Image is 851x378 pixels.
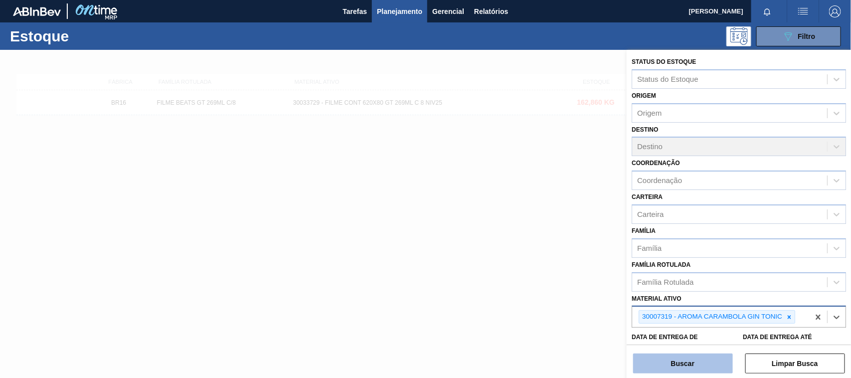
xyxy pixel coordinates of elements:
[632,295,681,302] label: Material ativo
[632,92,656,99] label: Origem
[632,261,690,268] label: Família Rotulada
[474,5,508,17] span: Relatórios
[797,5,809,17] img: userActions
[751,4,783,18] button: Notificações
[637,210,664,218] div: Carteira
[632,334,698,341] label: Data de Entrega de
[632,193,663,200] label: Carteira
[13,7,61,16] img: TNhmsLtSVTkK8tSr43FrP2fwEKptu5GPRR3wAAAABJRU5ErkJggg==
[632,227,656,234] label: Família
[798,32,816,40] span: Filtro
[632,160,680,167] label: Coordenação
[743,334,812,341] label: Data de Entrega até
[637,244,662,252] div: Família
[829,5,841,17] img: Logout
[637,278,693,286] div: Família Rotulada
[432,5,464,17] span: Gerencial
[377,5,422,17] span: Planejamento
[10,30,156,42] h1: Estoque
[632,126,658,133] label: Destino
[639,311,784,323] div: 30007319 - AROMA CARAMBOLA GIN TONIC
[726,26,751,46] div: Pogramando: nenhum usuário selecionado
[637,75,698,83] div: Status do Estoque
[342,5,367,17] span: Tarefas
[632,58,696,65] label: Status do Estoque
[756,26,841,46] button: Filtro
[637,109,662,117] div: Origem
[637,177,682,185] div: Coordenação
